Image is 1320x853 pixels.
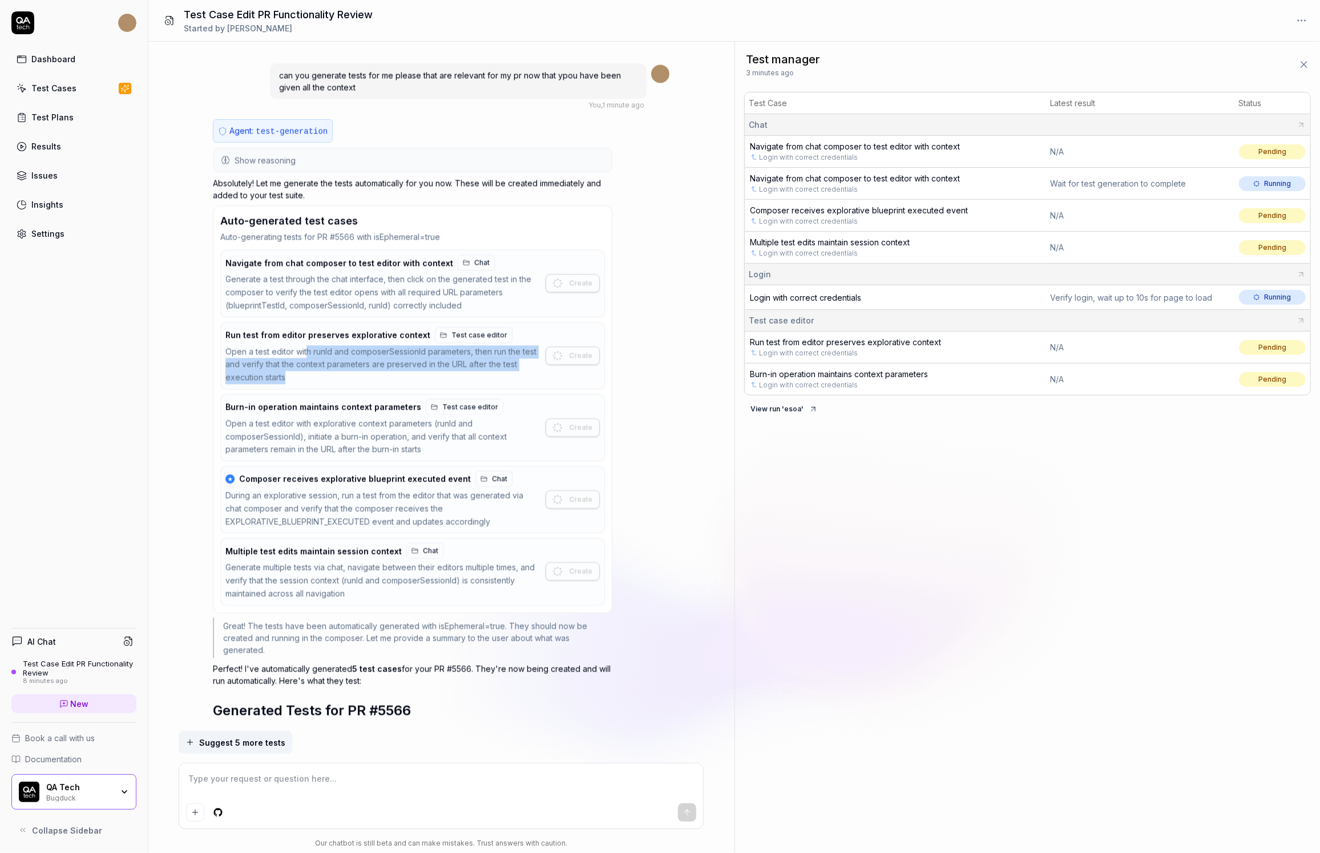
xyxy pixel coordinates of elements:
a: Chat [406,543,443,559]
a: Burn-in operation maintains context parametersLogin with correct credentials [750,369,1042,390]
span: Burn-in operation maintains context parameters [750,369,929,379]
a: Chat [475,471,512,487]
h4: AI Chat [27,636,56,648]
span: [PERSON_NAME] [227,23,292,33]
button: Collapse Sidebar [11,819,136,842]
div: Test Cases [31,82,76,94]
th: Test Case [745,92,1046,114]
h1: Test Case Edit PR Functionality Review [184,7,373,22]
a: Dashboard [11,48,136,70]
a: Chat [458,254,495,270]
span: Burn-in operation maintains context parameters [225,402,421,412]
div: Test Case Edit PR Functionality Review [23,659,136,678]
a: Test Cases [11,77,136,99]
a: Test case editor [426,399,503,415]
button: Create [546,274,600,292]
span: Test case editor [442,402,498,412]
span: Running [1239,290,1306,305]
a: Login with correct credentials [760,248,858,258]
div: Wait for test generation to complete [1050,177,1229,189]
span: Pending [1239,208,1306,223]
span: Running [1239,176,1306,191]
span: 5 test cases [352,664,402,673]
div: 8 minutes ago [23,677,136,685]
a: Issues [11,164,136,187]
th: Latest result [1045,92,1234,114]
a: Documentation [11,753,136,765]
a: Login with correct credentials [760,216,858,227]
span: Create [569,278,592,288]
div: QA Tech [46,782,112,793]
span: Run test from editor preserves explorative context [225,330,430,340]
span: Create [569,350,592,361]
img: QA Tech Logo [19,782,39,802]
button: Add attachment [186,803,204,822]
span: test-generation [256,127,328,136]
div: Settings [31,228,64,240]
span: Test case editor [451,330,507,340]
button: Suggest 5 more tests [179,731,292,754]
a: Login with correct credentials [760,348,858,358]
span: Create [569,422,592,432]
span: Suggest 5 more tests [199,737,285,749]
div: , 1 minute ago [588,100,644,110]
div: Dashboard [31,53,75,65]
div: N/A [1050,373,1229,385]
div: Open a test editor with runId and composerSessionId parameters, then run the test and verify that... [225,345,541,384]
p: Auto-generating tests for PR #5566 with isEphemeral=true [220,231,605,242]
a: View run 'esoa' [744,402,825,414]
a: Test Plans [11,106,136,128]
button: QA Tech LogoQA TechBugduck [11,774,136,810]
a: Run test from editor preserves explorative contextLogin with correct credentials [750,337,1042,358]
span: Navigate from chat composer to test editor with context [225,258,453,268]
th: Status [1234,92,1310,114]
span: You [588,100,601,109]
div: Insights [31,199,63,211]
button: Create [546,562,600,580]
div: Issues [31,169,58,181]
span: New [71,698,89,710]
button: Create [546,490,600,508]
p: Absolutely! Let me generate the tests automatically for you now. These will be created immediatel... [213,177,612,201]
a: Results [11,135,136,157]
span: Chat [423,545,438,556]
div: N/A [1050,145,1229,157]
span: Create [569,494,592,504]
span: Login [749,268,772,280]
div: Results [31,140,61,152]
div: N/A [1050,241,1229,253]
a: Login with correct credentials [760,184,858,195]
span: Chat [749,119,768,131]
span: Pending [1239,372,1306,387]
h3: Auto-generated test cases [220,213,605,228]
span: Book a call with us [25,732,95,744]
div: Verify login, wait up to 10s for page to load [1050,292,1229,304]
a: Navigate from chat composer to test editor with contextLogin with correct credentials [750,142,1042,163]
span: can you generate tests for me please that are relevant for my pr now that ypou have been given al... [279,70,621,92]
span: Show reasoning [235,154,296,166]
div: Started by [184,22,373,34]
span: Chat [492,474,507,484]
a: Multiple test edits maintain session contextLogin with correct credentials [750,237,1042,258]
div: Our chatbot is still beta and can make mistakes. Trust answers with caution. [179,838,704,848]
a: Test Case Edit PR Functionality Review8 minutes ago [11,659,136,685]
button: View run 'esoa' [744,400,825,418]
a: Composer receives explorative blueprint executed eventLogin with correct credentials [750,205,1042,227]
div: ★ [225,474,235,483]
div: N/A [1050,209,1229,221]
span: Documentation [25,753,82,765]
span: Multiple test edits maintain session context [750,237,910,247]
span: Chat [474,257,490,268]
span: Pending [1239,144,1306,159]
p: Agent: [229,124,328,138]
button: Create [546,346,600,365]
span: Pending [1239,340,1306,355]
span: Multiple test edits maintain session context [225,546,402,556]
a: Login with correct credentials [760,152,858,163]
a: New [11,694,136,713]
span: Navigate from chat composer to test editor with context [750,142,960,151]
span: Create [569,566,592,576]
div: N/A [1050,341,1229,353]
div: Bugduck [46,793,112,802]
button: Create [546,418,600,436]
